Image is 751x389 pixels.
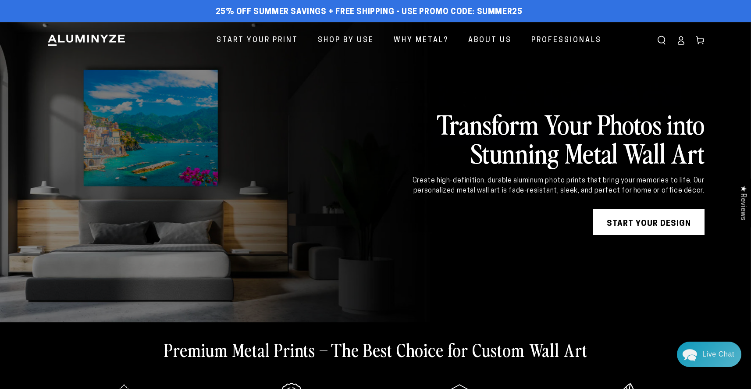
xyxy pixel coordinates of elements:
span: Shop By Use [318,34,374,47]
a: About Us [462,29,518,52]
h2: Transform Your Photos into Stunning Metal Wall Art [386,109,705,167]
span: About Us [468,34,512,47]
summary: Search our site [652,31,671,50]
a: Why Metal? [387,29,455,52]
span: Why Metal? [394,34,448,47]
span: Professionals [531,34,602,47]
h2: Premium Metal Prints – The Best Choice for Custom Wall Art [164,338,587,361]
span: Start Your Print [217,34,298,47]
a: Shop By Use [311,29,381,52]
div: Contact Us Directly [702,342,734,367]
a: START YOUR DESIGN [593,209,705,235]
img: Aluminyze [47,34,126,47]
span: 25% off Summer Savings + Free Shipping - Use Promo Code: SUMMER25 [216,7,523,17]
div: Click to open Judge.me floating reviews tab [734,178,751,227]
a: Start Your Print [210,29,305,52]
div: Chat widget toggle [677,342,741,367]
a: Professionals [525,29,608,52]
div: Create high-definition, durable aluminum photo prints that bring your memories to life. Our perso... [386,176,705,196]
